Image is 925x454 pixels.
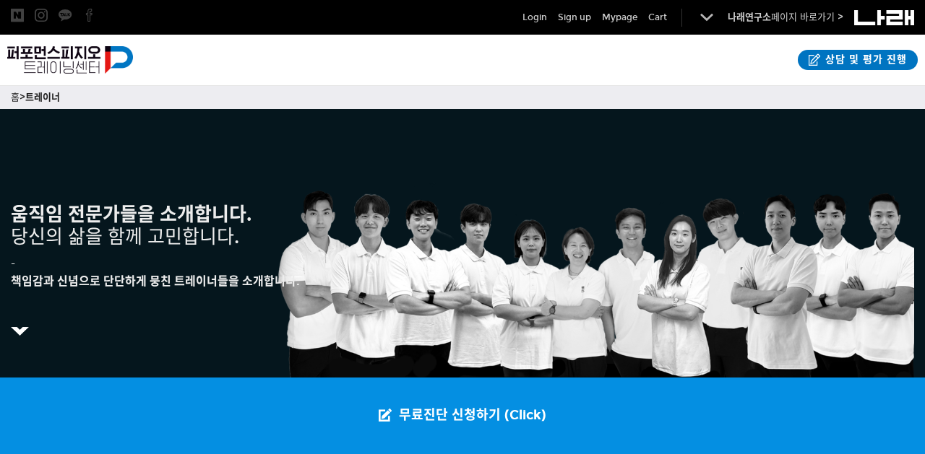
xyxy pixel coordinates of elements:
span: 상담 및 평가 진행 [821,53,907,67]
strong: 책임감과 신념으로 단단하게 뭉친 트레이너들을 소개합니다. [11,274,300,288]
span: - [11,258,15,269]
a: Cart [648,10,667,25]
img: 5c68986d518ea.png [11,327,29,336]
a: Mypage [602,10,637,25]
p: > [11,90,914,105]
a: 트레이너 [25,92,60,103]
span: 당신의 삶을 함께 고민합니다. [11,226,239,248]
strong: 움직임 전문가들을 소개합니다. [11,203,251,226]
a: 나래연구소페이지 바로가기 > [728,12,843,23]
a: 무료진단 신청하기 (Click) [364,377,561,454]
a: Sign up [558,10,591,25]
a: 홈 [11,92,20,103]
a: 상담 및 평가 진행 [798,50,918,70]
strong: 나래연구소 [728,12,771,23]
a: Login [522,10,547,25]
